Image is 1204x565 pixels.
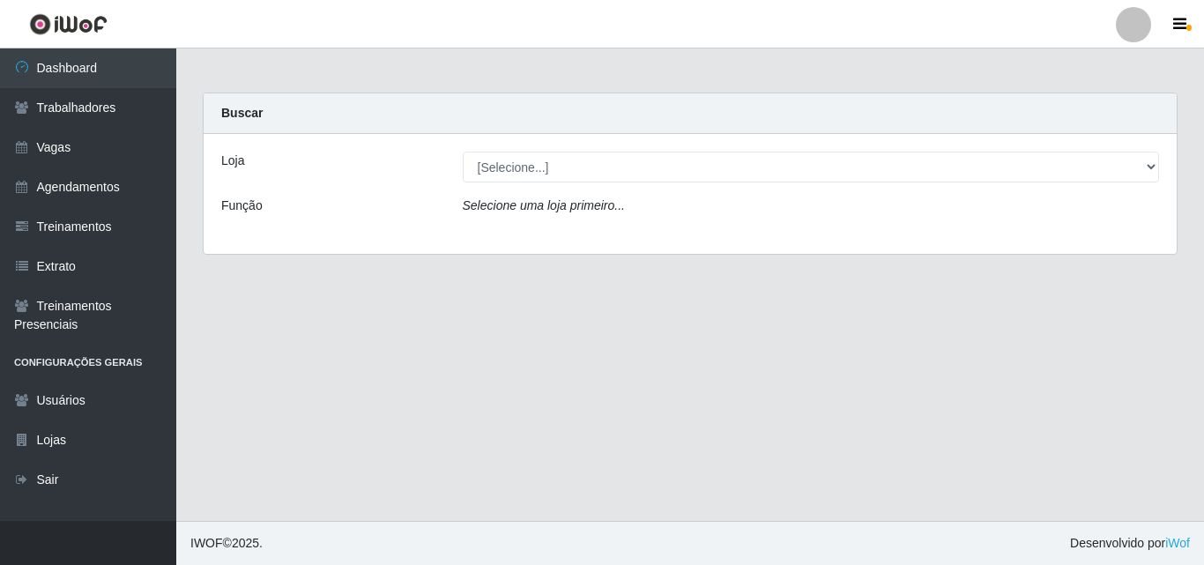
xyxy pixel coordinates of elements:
i: Selecione uma loja primeiro... [463,198,625,212]
label: Função [221,197,263,215]
span: © 2025 . [190,534,263,553]
strong: Buscar [221,106,263,120]
span: Desenvolvido por [1070,534,1190,553]
img: CoreUI Logo [29,13,108,35]
span: IWOF [190,536,223,550]
a: iWof [1165,536,1190,550]
label: Loja [221,152,244,170]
